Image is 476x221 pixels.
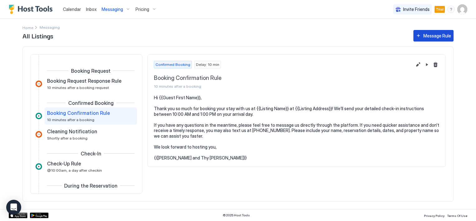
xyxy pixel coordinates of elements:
[424,212,445,219] a: Privacy Policy
[223,213,250,217] span: © 2025 Host Tools
[6,200,21,215] div: Open Intercom Messenger
[68,100,114,106] span: Confirmed Booking
[155,62,190,67] span: Confirmed Booking
[447,214,467,218] span: Terms Of Use
[457,4,467,14] div: User profile
[447,212,467,219] a: Terms Of Use
[447,6,455,13] div: menu
[414,61,422,68] button: Edit message rule
[102,7,123,12] span: Messaging
[196,62,219,67] span: Delay: 10 min
[22,31,407,40] span: All Listings
[423,32,451,39] div: Message Rule
[47,117,94,122] span: 10 minutes after a booking
[423,61,431,68] button: Pause Message Rule
[9,213,27,218] a: App Store
[403,7,430,12] span: Invite Friends
[47,168,102,173] span: @10:00am, a day after checkin
[81,150,101,157] span: Check-In
[30,213,49,218] a: Google Play Store
[47,136,88,140] span: Shortly after a booking
[47,160,81,167] span: Check-Up Rule
[154,95,439,160] pre: Hi {{Guest First Name}}, Thank you so much for booking your stay with us at {{Listing Name}} at {...
[436,7,444,12] span: Trial
[136,7,149,12] span: Pricing
[40,25,60,30] span: Breadcrumb
[22,24,33,31] a: Home
[47,128,97,135] span: Cleaning Notification
[63,6,81,12] a: Calendar
[154,84,412,89] span: 10 minutes after a booking
[22,24,33,31] div: Breadcrumb
[64,183,117,189] span: During the Reservation
[86,6,97,12] a: Inbox
[154,75,412,82] span: Booking Confirmation Rule
[9,5,55,14] a: Host Tools Logo
[63,7,81,12] span: Calendar
[413,30,454,42] button: Message Rule
[47,78,121,84] span: Booking Request Response Rule
[47,85,109,90] span: 10 minutes after a booking request
[432,61,439,68] button: Delete message rule
[86,7,97,12] span: Inbox
[22,25,33,30] span: Home
[424,214,445,218] span: Privacy Policy
[71,68,111,74] span: Booking Request
[47,110,110,116] span: Booking Confirmation Rule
